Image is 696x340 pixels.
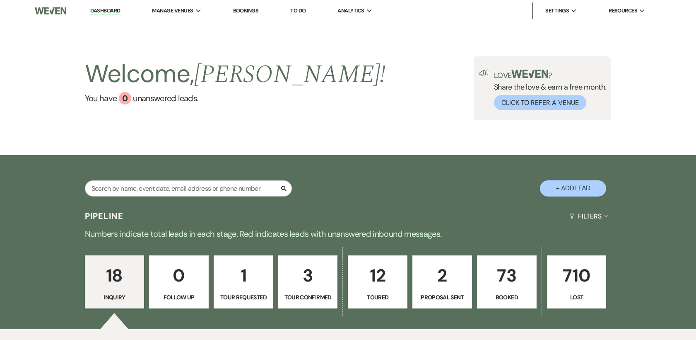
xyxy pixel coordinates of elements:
[219,293,268,302] p: Tour Requested
[609,7,637,15] span: Resources
[90,262,139,289] p: 18
[545,7,569,15] span: Settings
[494,95,586,110] button: Click to Refer a Venue
[418,293,467,302] p: Proposal Sent
[552,262,601,289] p: 710
[284,262,332,289] p: 3
[552,293,601,302] p: Lost
[233,7,259,14] a: Bookings
[35,2,66,19] img: Weven Logo
[119,92,131,104] div: 0
[85,180,292,197] input: Search by name, event date, email address or phone number
[90,7,120,15] a: Dashboard
[194,56,385,94] span: [PERSON_NAME] !
[85,210,124,222] h3: Pipeline
[412,255,472,308] a: 2Proposal Sent
[337,7,364,15] span: Analytics
[284,293,332,302] p: Tour Confirmed
[90,293,139,302] p: Inquiry
[494,70,607,79] p: Love ?
[479,70,489,76] img: loud-speaker-illustration.svg
[348,255,407,308] a: 12Toured
[85,92,386,104] a: You have 0 unanswered leads.
[489,70,607,110] div: Share the love & earn a free month.
[278,255,338,308] a: 3Tour Confirmed
[50,227,646,240] p: Numbers indicate total leads in each stage. Red indicates leads with unanswered inbound messages.
[154,293,203,302] p: Follow Up
[353,262,402,289] p: 12
[353,293,402,302] p: Toured
[290,7,306,14] a: To Do
[85,255,144,308] a: 18Inquiry
[219,262,268,289] p: 1
[152,7,193,15] span: Manage Venues
[85,56,386,92] h2: Welcome,
[566,205,611,227] button: Filters
[540,180,606,197] button: + Add Lead
[418,262,467,289] p: 2
[511,70,548,78] img: weven-logo-green.svg
[149,255,209,308] a: 0Follow Up
[482,262,531,289] p: 73
[214,255,273,308] a: 1Tour Requested
[154,262,203,289] p: 0
[547,255,607,308] a: 710Lost
[477,255,537,308] a: 73Booked
[482,293,531,302] p: Booked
